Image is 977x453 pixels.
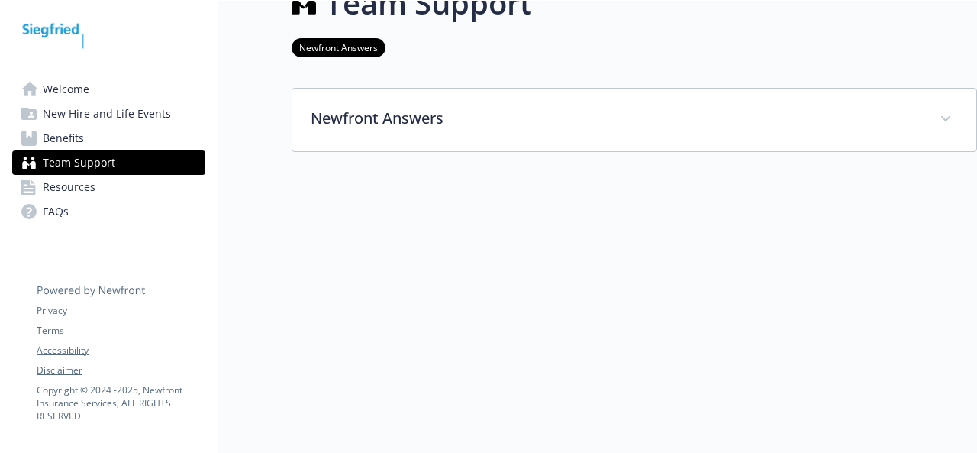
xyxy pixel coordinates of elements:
[43,102,171,126] span: New Hire and Life Events
[37,324,205,338] a: Terms
[43,126,84,150] span: Benefits
[37,304,205,318] a: Privacy
[12,102,205,126] a: New Hire and Life Events
[292,89,976,151] div: Newfront Answers
[12,150,205,175] a: Team Support
[37,344,205,358] a: Accessibility
[43,77,89,102] span: Welcome
[12,77,205,102] a: Welcome
[37,383,205,422] p: Copyright © 2024 - 2025 , Newfront Insurance Services, ALL RIGHTS RESERVED
[43,199,69,224] span: FAQs
[12,175,205,199] a: Resources
[43,175,95,199] span: Resources
[37,364,205,377] a: Disclaimer
[43,150,115,175] span: Team Support
[311,107,921,130] p: Newfront Answers
[12,126,205,150] a: Benefits
[12,199,205,224] a: FAQs
[292,40,385,54] a: Newfront Answers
